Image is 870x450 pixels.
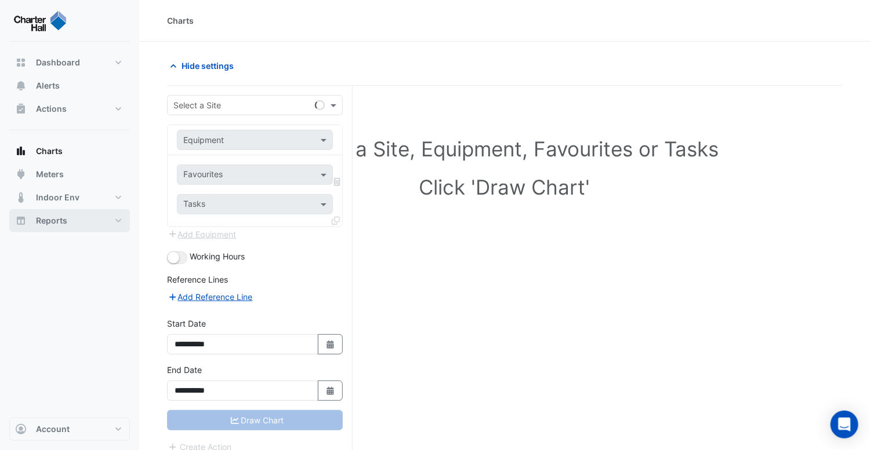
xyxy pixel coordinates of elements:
button: Charts [9,140,130,163]
div: Open Intercom Messenger [831,411,858,438]
span: Hide settings [182,60,234,72]
button: Account [9,418,130,441]
span: Meters [36,169,64,180]
fa-icon: Select Date [325,386,336,396]
app-icon: Dashboard [15,57,27,68]
app-icon: Meters [15,169,27,180]
button: Actions [9,97,130,120]
span: Clone Favourites and Tasks from this Equipment to other Equipment [332,215,340,225]
h1: Select a Site, Equipment, Favourites or Tasks [193,137,817,161]
div: Charts [167,14,194,27]
button: Dashboard [9,51,130,74]
div: Tasks [182,197,205,213]
app-icon: Indoor Env [15,192,27,203]
button: Alerts [9,74,130,97]
span: Dashboard [36,57,80,68]
span: Reports [36,215,67,226]
app-icon: Actions [15,103,27,115]
h1: Click 'Draw Chart' [193,175,817,199]
app-icon: Alerts [15,80,27,92]
span: Working Hours [190,251,245,261]
span: Actions [36,103,67,115]
span: Account [36,423,70,435]
button: Indoor Env [9,186,130,209]
button: Meters [9,163,130,186]
button: Add Reference Line [167,290,253,303]
div: Favourites [182,168,223,183]
label: Reference Lines [167,273,228,286]
label: End Date [167,364,202,376]
app-icon: Reports [15,215,27,226]
span: Indoor Env [36,192,79,203]
app-icon: Charts [15,145,27,157]
img: Company Logo [14,9,66,32]
label: Start Date [167,317,206,330]
span: Alerts [36,80,60,92]
span: Charts [36,145,63,157]
span: Choose Function [332,177,343,186]
button: Hide settings [167,56,241,76]
fa-icon: Select Date [325,339,336,349]
button: Reports [9,209,130,232]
